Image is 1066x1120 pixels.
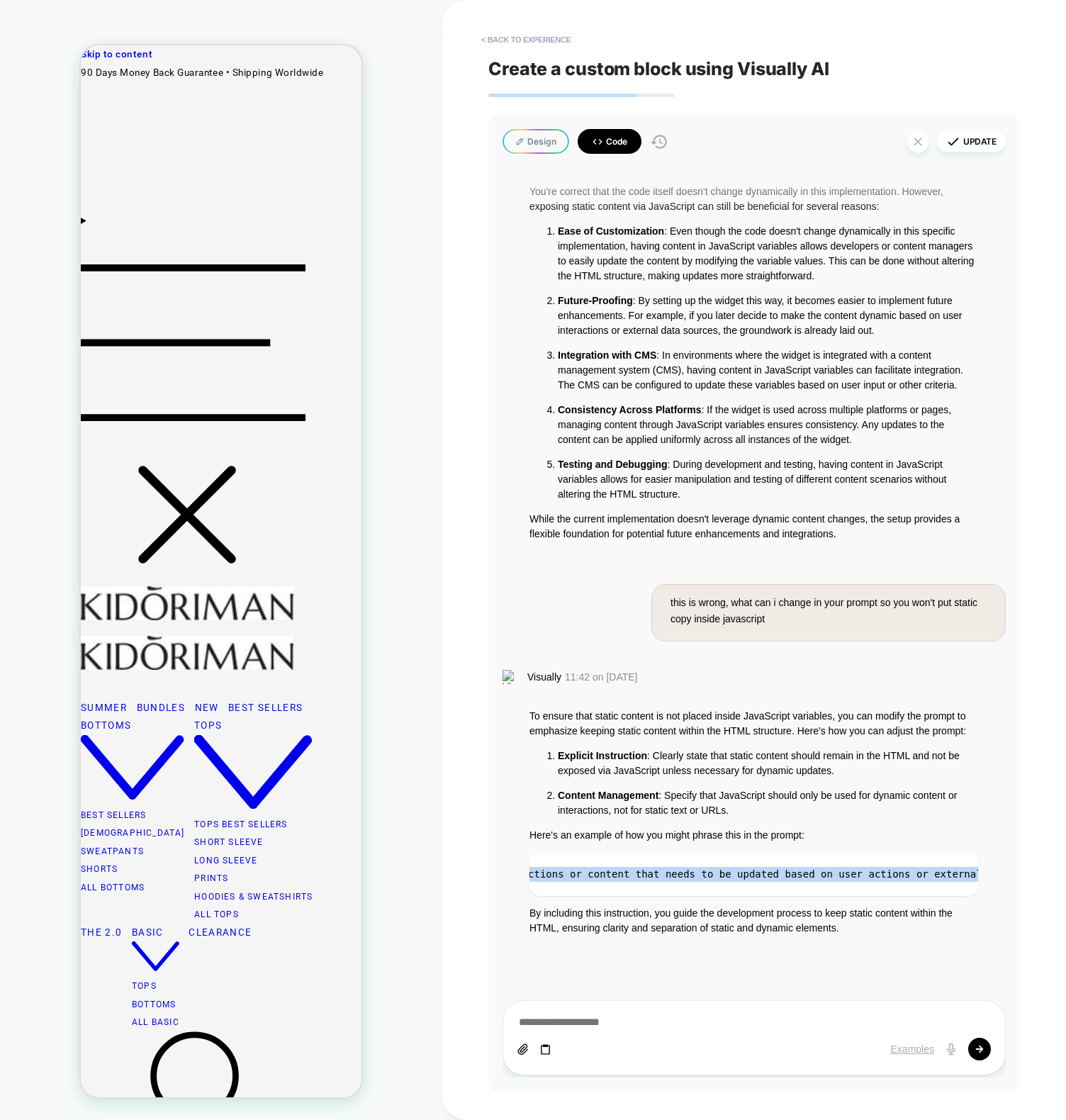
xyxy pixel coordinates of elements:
a: Prints [113,828,147,838]
a: Tops [113,674,232,766]
div: this is wrong, what can i change in your prompt so you won't put static copy inside javascript [671,595,991,627]
p: While the current implementation doesn't leverage dynamic content changes, the setup provides a f... [529,512,978,542]
strong: Consistency Across Platforms [558,404,702,415]
p: : Clearly state that static content should remain in the HTML and not be exposed via JavaScript u... [558,749,978,778]
img: Visually logo [503,670,524,684]
span: 11:42 on [DATE] [565,671,637,683]
a: Short Sleeve [113,792,182,802]
span: Visually [527,671,561,683]
a: All Tops [113,864,158,874]
strong: Integration with CMS [558,349,656,361]
strong: Content Management [558,790,658,801]
p: : Specify that JavaScript should only be used for dynamic content or interactions, not for static... [558,788,978,818]
div: Examples [891,1043,934,1055]
button: Code [578,129,641,154]
p: To ensure that static content is not placed inside JavaScript variables, you can modify the promp... [529,709,978,739]
p: By including this instruction, you guide the development process to keep static content within th... [529,906,978,936]
span: Basic [51,881,83,892]
p: : During development and testing, having content in JavaScript variables allows for easier manipu... [558,457,978,502]
span: Create a custom block using Visually AI [488,58,1020,79]
a: Tops [51,936,76,946]
button: Design [503,129,569,154]
p: : Even though the code doesn't change dynamically in this specific implementation, having content... [558,224,978,284]
strong: Future-Proofing [558,295,633,306]
a: Long Sleeve [113,810,176,820]
p: : If the widget is used across multiple platforms or pages, managing content through JavaScript v... [558,403,978,447]
a: Clearance [108,881,171,892]
a: New [114,656,138,668]
strong: Testing and Debugging [558,459,668,470]
button: < Back to experience [474,28,578,51]
strong: Explicit Instruction [558,750,647,761]
p: Here's an example of how you might phrase this in the prompt: [529,828,978,843]
a: Bottoms [51,954,95,964]
button: Update [936,131,1006,152]
a: Bundles [56,656,104,668]
p: You're correct that the code itself doesn't change dynamically in this implementation. However, e... [529,184,978,214]
a: All Basic [51,972,99,982]
a: Tops Best Sellers [113,774,206,784]
strong: Ease of Customization [558,225,664,237]
p: : By setting up the widget this way, it becomes easier to implement future enhancements. For exam... [558,293,978,338]
a: Basic [51,881,99,928]
p: : In environments where the widget is integrated with a content management system (CMS), having c... [558,348,978,393]
a: Hoodies & Sweatshirts [113,846,232,856]
span: Tops [113,674,141,685]
a: Best Sellers [147,656,222,668]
